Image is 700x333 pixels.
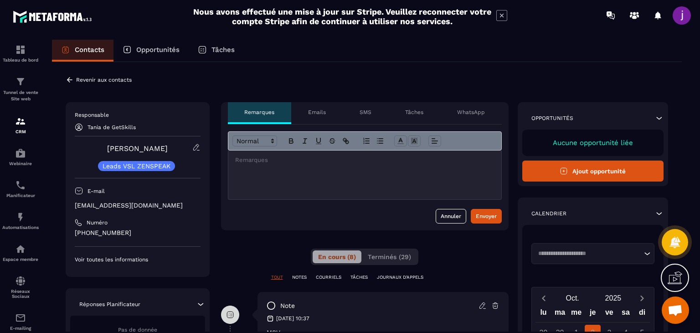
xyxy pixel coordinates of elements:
p: Numéro [87,219,108,226]
div: Search for option [531,243,655,264]
div: Envoyer [476,212,497,221]
h2: Nous avons effectué une mise à jour sur Stripe. Veuillez reconnecter votre compte Stripe afin de ... [193,7,492,26]
p: NOTES [292,274,307,281]
a: Tâches [189,40,244,62]
img: social-network [15,276,26,286]
p: E-mail [87,187,105,195]
a: schedulerschedulerPlanificateur [2,173,39,205]
img: scheduler [15,180,26,191]
button: Previous month [535,292,552,304]
p: [EMAIL_ADDRESS][DOMAIN_NAME] [75,201,201,210]
p: Tâches [211,46,235,54]
p: WhatsApp [457,109,485,116]
div: me [568,306,585,322]
span: Pas de donnée [118,327,157,333]
p: note [280,302,295,310]
a: Contacts [52,40,113,62]
button: Open years overlay [593,290,633,306]
a: automationsautomationsEspace membre [2,237,39,269]
div: sa [618,306,634,322]
p: TOUT [271,274,283,281]
p: Opportunités [531,114,573,122]
a: automationsautomationsAutomatisations [2,205,39,237]
a: automationsautomationsWebinaire [2,141,39,173]
img: logo [13,8,95,25]
button: En cours (8) [313,250,361,263]
p: Opportunités [136,46,180,54]
img: formation [15,116,26,127]
a: [PERSON_NAME] [107,144,168,153]
div: ma [552,306,568,322]
div: ve [601,306,618,322]
img: automations [15,212,26,223]
p: TÂCHES [350,274,368,281]
img: automations [15,244,26,255]
p: Tableau de bord [2,57,39,62]
p: Revenir aux contacts [76,77,132,83]
p: JOURNAUX D'APPELS [377,274,423,281]
div: lu [535,306,551,322]
p: E-mailing [2,326,39,331]
p: Contacts [75,46,104,54]
p: Planificateur [2,193,39,198]
button: Next month [633,292,650,304]
p: Réseaux Sociaux [2,289,39,299]
p: Emails [308,109,326,116]
p: Responsable [75,111,201,119]
p: Tunnel de vente Site web [2,89,39,102]
p: [DATE] 10:37 [276,315,309,322]
a: social-networksocial-networkRéseaux Sociaux [2,269,39,306]
p: CRM [2,129,39,134]
button: Ajout opportunité [522,161,664,182]
img: formation [15,44,26,55]
p: Calendrier [531,210,566,217]
p: COURRIELS [316,274,341,281]
span: En cours (8) [318,253,356,260]
p: [PHONE_NUMBER] [75,229,201,237]
div: je [585,306,601,322]
a: formationformationTunnel de vente Site web [2,69,39,109]
p: Tania de GetSkills [87,124,136,130]
a: formationformationTableau de bord [2,37,39,69]
p: Webinaire [2,161,39,166]
img: email [15,312,26,323]
p: Espace membre [2,257,39,262]
p: Leads VSL ZENSPEAK [103,163,170,169]
p: Réponses Planificateur [79,301,140,308]
p: Remarques [244,109,274,116]
p: SMS [360,109,371,116]
button: Open months overlay [552,290,593,306]
p: Aucune opportunité liée [531,139,655,147]
img: formation [15,76,26,87]
button: Annuler [436,209,466,224]
p: Tâches [405,109,423,116]
p: Voir toutes les informations [75,256,201,263]
a: Opportunités [113,40,189,62]
a: formationformationCRM [2,109,39,141]
p: Automatisations [2,225,39,230]
span: Terminés (29) [368,253,411,260]
button: Terminés (29) [362,250,417,263]
input: Search for option [535,249,642,258]
button: Envoyer [471,209,502,224]
div: Ouvrir le chat [662,297,689,324]
div: di [634,306,650,322]
img: automations [15,148,26,159]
